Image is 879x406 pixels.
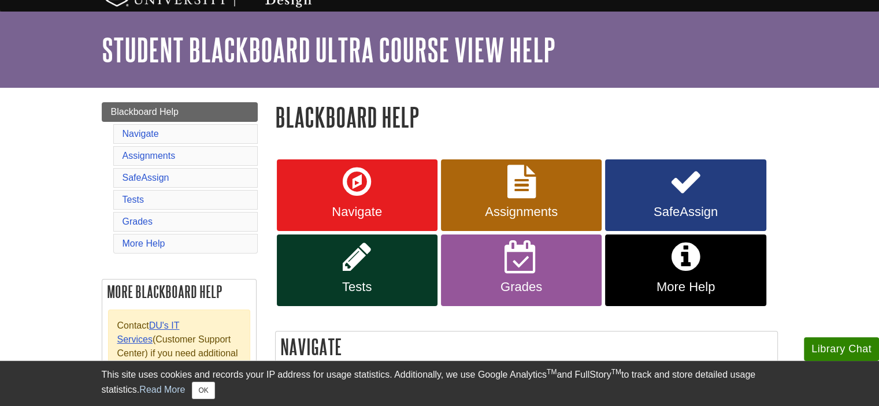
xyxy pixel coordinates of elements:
[123,173,169,182] a: SafeAssign
[123,129,159,139] a: Navigate
[111,107,179,117] span: Blackboard Help
[276,331,777,362] h2: Navigate
[450,204,593,219] span: Assignments
[285,280,429,295] span: Tests
[614,204,757,219] span: SafeAssign
[139,385,185,394] a: Read More
[192,382,214,399] button: Close
[102,102,258,122] a: Blackboard Help
[605,159,766,231] a: SafeAssign
[285,204,429,219] span: Navigate
[804,337,879,361] button: Library Chat
[102,280,256,304] h2: More Blackboard Help
[614,280,757,295] span: More Help
[102,368,778,399] div: This site uses cookies and records your IP address for usage statistics. Additionally, we use Goo...
[123,239,165,248] a: More Help
[441,159,602,231] a: Assignments
[108,310,250,383] div: Contact (Customer Support Center) if you need additional help.
[102,32,555,68] a: Student Blackboard Ultra Course View Help
[277,234,437,306] a: Tests
[441,234,602,306] a: Grades
[123,151,176,161] a: Assignments
[450,280,593,295] span: Grades
[123,195,144,204] a: Tests
[605,234,766,306] a: More Help
[547,368,557,376] sup: TM
[611,368,621,376] sup: TM
[277,159,437,231] a: Navigate
[275,102,778,132] h1: Blackboard Help
[123,217,153,226] a: Grades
